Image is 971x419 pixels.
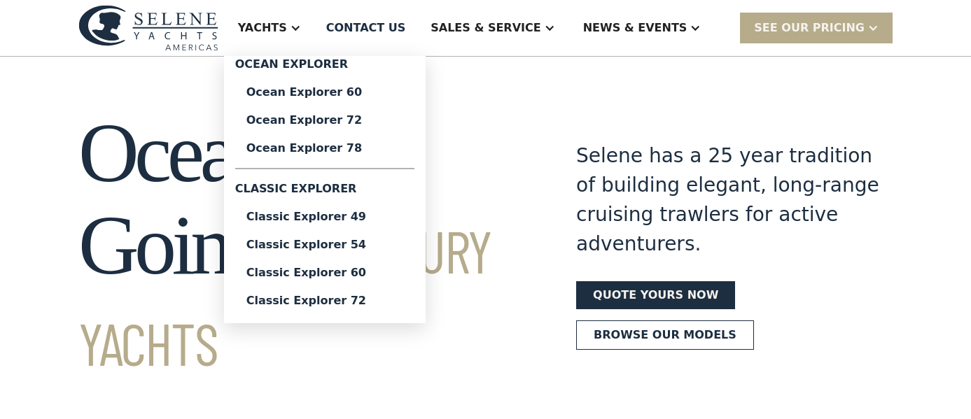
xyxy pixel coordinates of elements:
[576,281,735,309] a: Quote yours now
[246,87,403,98] div: Ocean Explorer 60
[238,20,287,36] div: Yachts
[326,20,406,36] div: Contact US
[235,287,414,315] a: Classic Explorer 72
[576,320,754,350] a: Browse our models
[78,5,218,50] img: logo
[235,134,414,162] a: Ocean Explorer 78
[246,295,403,306] div: Classic Explorer 72
[235,106,414,134] a: Ocean Explorer 72
[246,239,403,250] div: Classic Explorer 54
[224,56,426,323] nav: Yachts
[576,141,893,259] div: Selene has a 25 year tradition of building elegant, long-range cruising trawlers for active adven...
[246,115,403,126] div: Ocean Explorer 72
[740,13,893,43] div: SEE Our Pricing
[235,203,414,231] a: Classic Explorer 49
[235,175,414,203] div: Classic Explorer
[235,231,414,259] a: Classic Explorer 54
[235,56,414,78] div: Ocean Explorer
[583,20,687,36] div: News & EVENTS
[235,259,414,287] a: Classic Explorer 60
[754,20,865,36] div: SEE Our Pricing
[235,78,414,106] a: Ocean Explorer 60
[431,20,540,36] div: Sales & Service
[78,107,526,384] h1: Ocean-Going
[246,267,403,278] div: Classic Explorer 60
[246,143,403,154] div: Ocean Explorer 78
[246,211,403,222] div: Classic Explorer 49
